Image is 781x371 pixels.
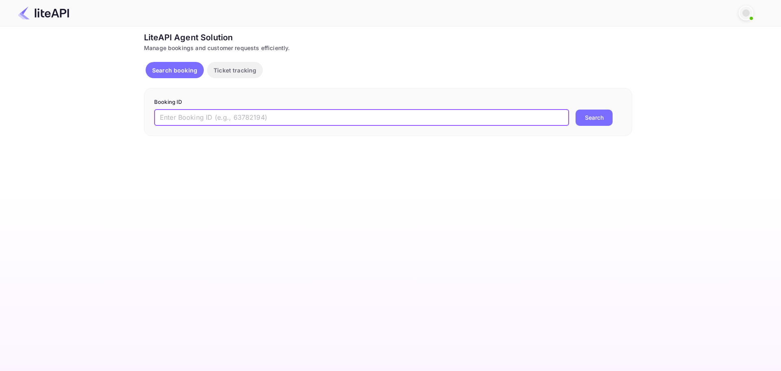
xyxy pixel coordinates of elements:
p: Ticket tracking [214,66,256,75]
p: Booking ID [154,98,622,106]
div: LiteAPI Agent Solution [144,31,632,44]
div: Manage bookings and customer requests efficiently. [144,44,632,52]
button: Search [576,110,613,126]
p: Search booking [152,66,197,75]
input: Enter Booking ID (e.g., 63782194) [154,110,569,126]
img: LiteAPI Logo [18,7,69,20]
